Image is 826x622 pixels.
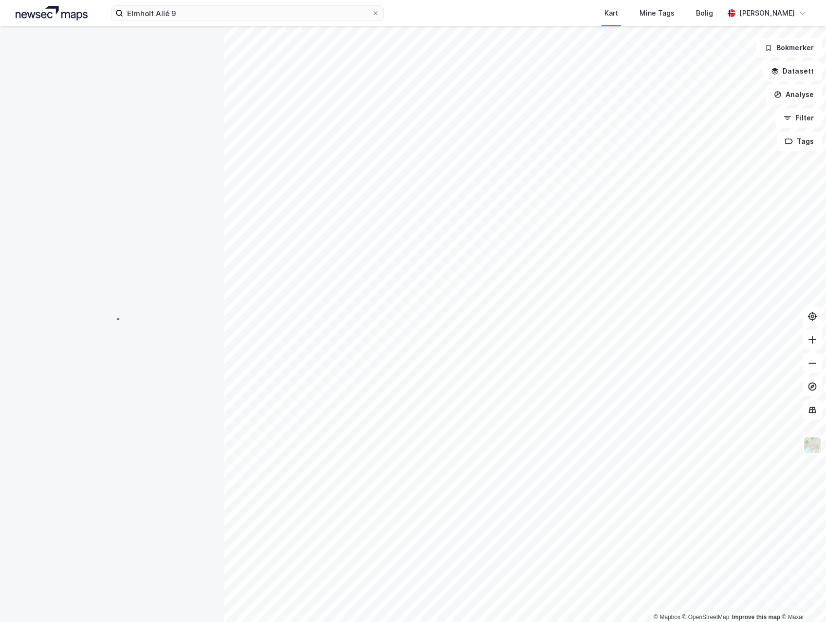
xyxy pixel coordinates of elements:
[696,7,713,19] div: Bolig
[775,108,822,128] button: Filter
[777,132,822,151] button: Tags
[732,614,780,621] a: Improve this map
[639,7,675,19] div: Mine Tags
[654,614,680,621] a: Mapbox
[766,85,822,104] button: Analyse
[104,311,120,326] img: spinner.a6d8c91a73a9ac5275cf975e30b51cfb.svg
[803,436,822,454] img: Z
[16,6,88,20] img: logo.a4113a55bc3d86da70a041830d287a7e.svg
[777,575,826,622] iframe: Chat Widget
[123,6,372,20] input: Søk på adresse, matrikkel, gårdeiere, leietakere eller personer
[777,575,826,622] div: Kontrollprogram for chat
[756,38,822,58] button: Bokmerker
[739,7,795,19] div: [PERSON_NAME]
[604,7,618,19] div: Kart
[763,61,822,81] button: Datasett
[682,614,730,621] a: OpenStreetMap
